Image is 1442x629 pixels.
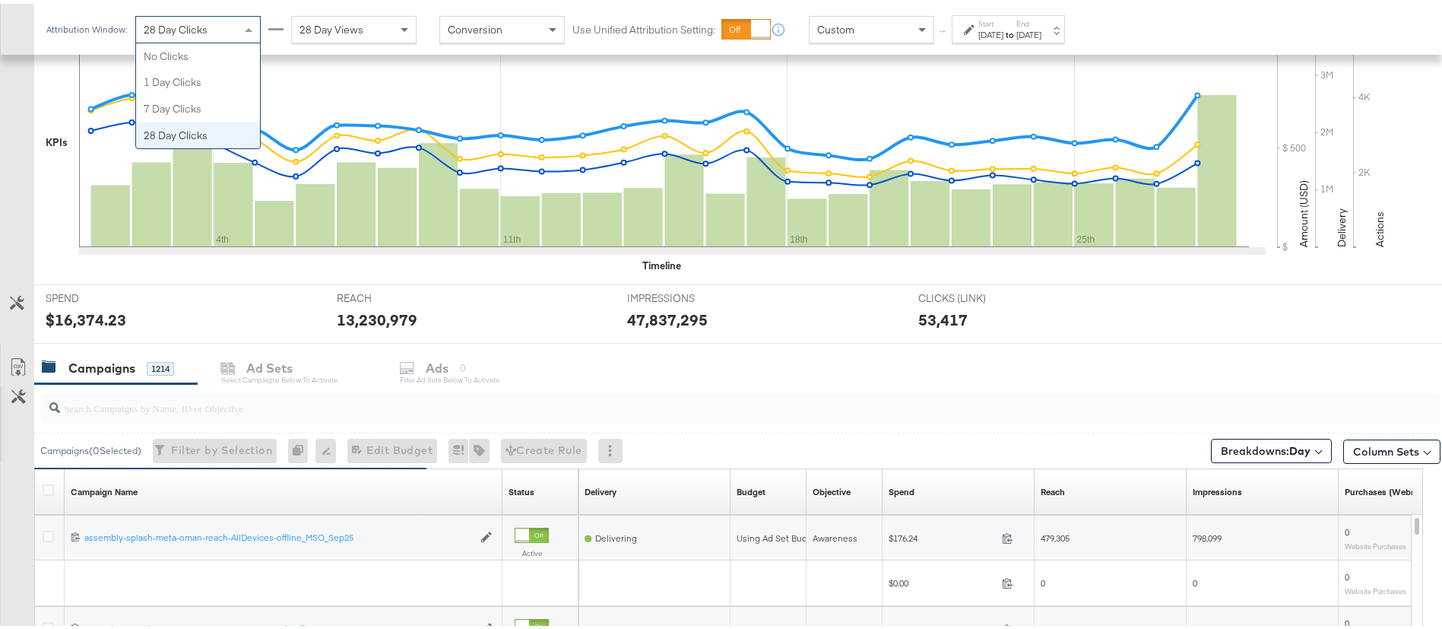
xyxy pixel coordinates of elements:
[147,358,174,372] div: 1214
[136,92,260,119] div: 7 Day Clicks
[889,529,996,540] span: $176.24
[337,287,451,302] span: REACH
[1335,205,1349,243] text: Delivery
[813,529,857,540] span: Awareness
[136,65,260,92] div: 1 Day Clicks
[1041,529,1070,540] span: 479,305
[1373,208,1387,243] text: Actions
[1041,482,1065,494] a: The number of people your ad was served to.
[1041,573,1045,585] span: 0
[509,482,534,494] a: Shows the current state of your Ad Campaign.
[889,482,914,494] a: The total amount spent to date.
[46,21,128,31] div: Attribution Window:
[572,18,715,33] label: Use Unified Attribution Setting:
[1221,440,1310,455] span: Breakdowns:
[337,305,417,327] div: 13,230,979
[737,482,765,494] div: Budget
[84,528,473,540] div: assembly-splash-meta-oman-reach-AllDevices-offline_MSO_Sep25
[627,287,741,302] span: IMPRESSIONS
[1297,176,1310,243] text: Amount (USD)
[737,482,765,494] a: The maximum amount you're willing to spend on your ads, on average each day or over the lifetime ...
[299,19,363,33] span: 28 Day Views
[46,287,160,302] span: SPEND
[40,440,141,454] div: Campaigns ( 0 Selected)
[817,19,854,33] span: Custom
[46,305,126,327] div: $16,374.23
[1289,440,1310,454] b: Day
[889,482,914,494] div: Spend
[585,482,616,494] div: Delivery
[515,545,549,554] label: Active
[448,19,502,33] span: Conversion
[1003,25,1016,37] strong: to
[1016,25,1041,37] div: [DATE]
[595,529,637,540] span: Delivering
[136,40,260,66] div: No Clicks
[889,573,996,585] span: $0.00
[46,132,68,146] div: KPIs
[918,305,968,327] div: 53,417
[1345,567,1349,579] span: 0
[978,15,1003,25] label: Start:
[1041,482,1065,494] div: Reach
[1345,538,1406,547] sub: Website Purchases
[1345,614,1349,625] span: 0
[813,482,851,494] a: Your campaign's objective.
[936,26,950,31] span: ↑
[60,383,1312,413] input: Search Campaigns by Name, ID or Objective
[136,118,260,145] div: 28 Day Clicks
[1193,529,1222,540] span: 798,099
[71,482,138,494] div: Campaign Name
[737,529,821,541] div: Using Ad Set Budget
[509,482,534,494] div: Status
[144,19,208,33] span: 28 Day Clicks
[1193,482,1242,494] a: The number of times your ad was served. On mobile apps an ad is counted as served the first time ...
[1016,15,1041,25] label: End:
[1211,435,1332,459] button: Breakdowns:Day
[71,482,138,494] a: Your campaign name.
[288,435,315,459] div: 0
[84,528,473,541] a: assembly-splash-meta-oman-reach-AllDevices-offline_MSO_Sep25
[1193,573,1197,585] span: 0
[585,482,616,494] a: Reflects the ability of your Ad Campaign to achieve delivery based on ad states, schedule and bud...
[978,25,1003,37] div: [DATE]
[1345,523,1349,534] span: 0
[1343,436,1440,460] button: Column Sets
[813,482,851,494] div: Objective
[1193,482,1242,494] div: Impressions
[68,356,135,373] div: Campaigns
[627,305,708,327] div: 47,837,295
[1345,583,1406,592] sub: Website Purchases
[918,287,1032,302] span: CLICKS (LINK)
[642,255,681,269] div: Timeline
